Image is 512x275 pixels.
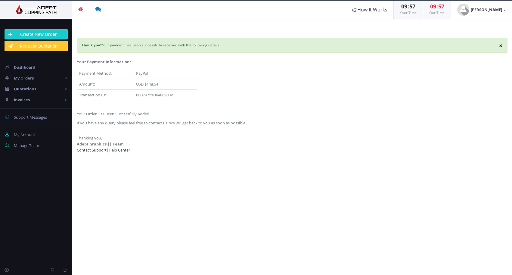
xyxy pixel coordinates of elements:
[14,114,47,120] span: Support Messages
[5,5,68,14] img: Adept Graphics
[5,29,68,39] a: Create New Order
[77,79,134,90] td: Amount:
[77,141,124,147] strong: Adept Graphics || Team
[82,42,101,48] strong: Thank you!
[5,41,68,51] a: Request Quotation
[14,97,30,102] span: Invoices
[77,129,507,153] p: Thanking you, |
[77,111,507,117] p: Your Order Has Been Successfully Added.
[407,3,409,10] span: :
[14,86,36,92] span: Quotations
[346,1,393,19] a: How It Works
[77,120,507,126] p: If you have any query please feel free to contact us. We will get back to you as soon as possible.
[14,132,35,137] span: My Account
[134,68,197,79] td: PayPal
[77,38,507,53] div: Your payment has been successfully received with the following details.
[471,7,502,12] strong: [PERSON_NAME]
[134,89,197,100] td: 0B879711D0486903P
[77,68,134,79] td: Payment Method:
[438,3,444,10] span: 57
[430,3,436,10] span: 09
[457,4,469,16] img: user_default.jpg
[14,75,34,81] span: My Orders
[436,3,438,10] span: :
[134,79,197,90] td: USD $148.64
[14,64,35,70] span: Dashboard
[429,10,445,15] small: Our Time
[499,42,503,49] button: ×
[109,147,130,153] a: Help Center
[409,3,415,10] span: 57
[400,10,417,15] small: Your Time
[451,1,512,19] a: [PERSON_NAME]
[77,89,134,100] td: Transaction ID:
[14,143,39,148] span: Manage Team
[401,3,407,10] span: 09
[77,147,107,153] a: Contact Support
[77,59,131,64] strong: Your Payment Information:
